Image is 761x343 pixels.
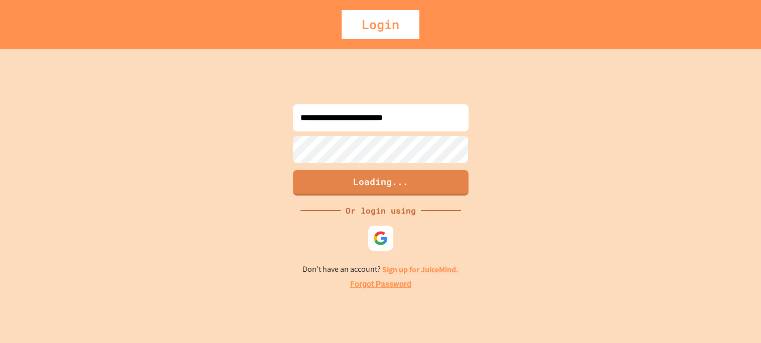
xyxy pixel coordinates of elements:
[382,264,459,275] a: Sign up for JuiceMind.
[302,263,459,276] p: Don't have an account?
[293,170,469,196] button: Loading...
[341,205,421,217] div: Or login using
[373,231,388,246] img: google-icon.svg
[350,278,411,290] a: Forgot Password
[342,10,419,39] div: Login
